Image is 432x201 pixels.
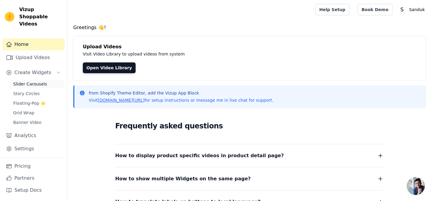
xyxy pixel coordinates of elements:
[73,24,426,31] h4: Greetings 👋!
[10,109,64,117] a: Grid Wrap
[98,98,145,103] a: [DOMAIN_NAME][URL]
[83,43,416,50] h4: Upload Videos
[10,89,64,98] a: Story Circles
[10,80,64,88] a: Slider Carousels
[115,151,284,160] span: How to display product specific videos in product detail page?
[2,52,64,64] a: Upload Videos
[10,99,64,107] a: Floating-Pop ⭐
[89,97,273,103] p: Visit for setup instructions or message me in live chat for support.
[115,175,251,183] span: How to show multiple Widgets on the same page?
[13,91,40,97] span: Story Circles
[83,62,136,73] a: Open Video Library
[10,118,64,127] a: Banner Video
[407,4,427,15] p: Sanduk
[89,90,273,96] p: from Shopify Theme Editor, add the Vizup App Block
[13,119,41,125] span: Banner Video
[407,177,425,195] div: Open chat
[115,151,384,160] button: How to display product specific videos in product detail page?
[14,69,51,76] span: Create Widgets
[5,12,14,22] img: Vizup
[83,50,352,58] p: Visit Video Library to upload videos from system
[13,100,46,106] span: Floating-Pop ⭐
[115,120,384,132] h2: Frequently asked questions
[2,38,64,50] a: Home
[2,172,64,184] a: Partners
[2,130,64,142] a: Analytics
[315,4,349,15] a: Help Setup
[19,6,62,28] span: Vizup Shoppable Videos
[358,4,392,15] a: Book Demo
[397,4,427,15] button: S Sanduk
[13,81,47,87] span: Slider Carousels
[2,143,64,155] a: Settings
[13,110,34,116] span: Grid Wrap
[2,160,64,172] a: Pricing
[115,175,384,183] button: How to show multiple Widgets on the same page?
[2,184,64,196] a: Setup Docs
[400,7,403,13] text: S
[2,67,64,79] button: Create Widgets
